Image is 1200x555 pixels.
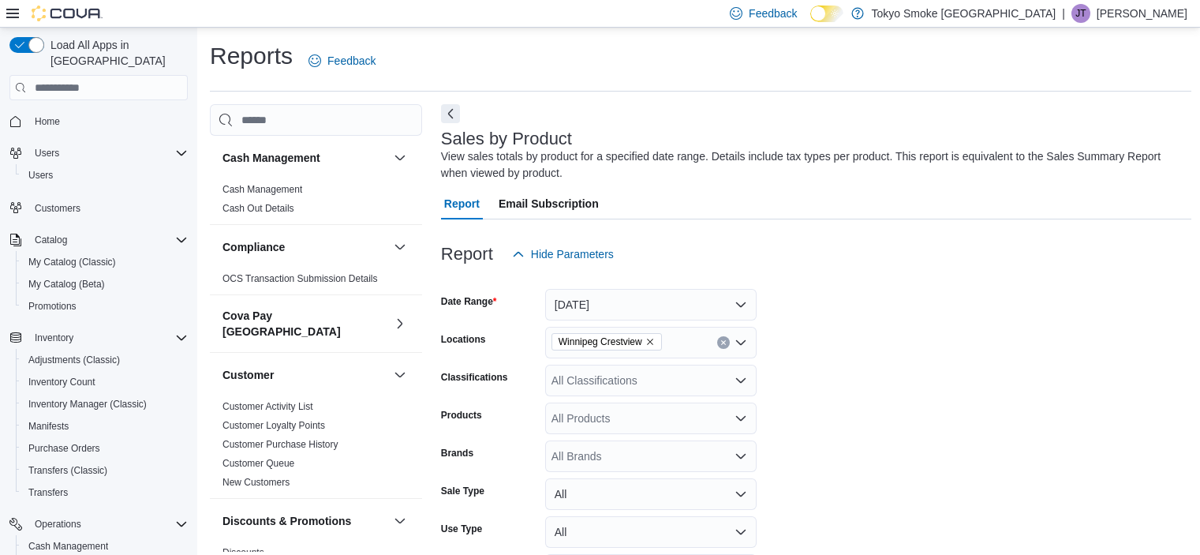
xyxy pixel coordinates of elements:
[28,486,68,499] span: Transfers
[28,256,116,268] span: My Catalog (Classic)
[16,415,194,437] button: Manifests
[22,483,188,502] span: Transfers
[22,166,188,185] span: Users
[210,269,422,294] div: Compliance
[3,327,194,349] button: Inventory
[222,476,290,489] span: New Customers
[28,112,66,131] a: Home
[28,398,147,411] span: Inventory Manager (Classic)
[1097,4,1187,23] p: [PERSON_NAME]
[22,351,126,369] a: Adjustments (Classic)
[645,337,655,347] button: Remove Winnipeg Crestview from selection in this group
[28,199,87,218] a: Customers
[16,482,194,504] button: Transfers
[222,308,387,339] button: Cova Pay [GEOGRAPHIC_DATA]
[222,239,285,255] h3: Compliance
[28,278,105,291] span: My Catalog (Beta)
[28,169,53,182] span: Users
[441,245,493,264] h3: Report
[28,328,188,347] span: Inventory
[222,183,302,196] span: Cash Management
[531,246,614,262] span: Hide Parameters
[872,4,1056,23] p: Tokyo Smoke [GEOGRAPHIC_DATA]
[28,420,69,433] span: Manifests
[22,253,188,272] span: My Catalog (Classic)
[222,150,320,166] h3: Cash Management
[222,439,338,450] a: Customer Purchase History
[22,417,75,436] a: Manifests
[28,144,65,163] button: Users
[28,111,188,131] span: Home
[717,336,730,349] button: Clear input
[35,234,67,246] span: Catalog
[551,333,662,351] span: Winnipeg Crestview
[16,437,194,459] button: Purchase Orders
[222,367,274,383] h3: Customer
[222,513,387,529] button: Discounts & Promotions
[22,373,188,392] span: Inventory Count
[28,300,77,313] span: Promotions
[222,457,294,470] span: Customer Queue
[222,367,387,383] button: Customer
[35,115,60,128] span: Home
[222,150,387,166] button: Cash Management
[3,110,194,133] button: Home
[222,272,378,285] span: OCS Transaction Submission Details
[22,351,188,369] span: Adjustments (Classic)
[441,371,508,384] label: Classifications
[22,297,188,316] span: Promotions
[810,6,843,22] input: Dark Mode
[735,450,747,463] button: Open list of options
[810,22,811,23] span: Dark Mode
[559,334,642,350] span: Winnipeg Crestview
[16,295,194,317] button: Promotions
[302,45,382,77] a: Feedback
[22,439,107,458] a: Purchase Orders
[35,518,81,531] span: Operations
[28,231,188,249] span: Catalog
[22,395,153,414] a: Inventory Manager (Classic)
[391,238,409,257] button: Compliance
[499,188,599,219] span: Email Subscription
[1062,4,1065,23] p: |
[735,336,747,349] button: Open list of options
[545,516,757,548] button: All
[22,461,188,480] span: Transfers (Classic)
[210,40,293,72] h1: Reports
[22,461,114,480] a: Transfers (Classic)
[28,231,73,249] button: Catalog
[222,420,325,431] a: Customer Loyalty Points
[222,400,313,413] span: Customer Activity List
[22,166,59,185] a: Users
[222,202,294,215] span: Cash Out Details
[3,196,194,219] button: Customers
[22,275,111,294] a: My Catalog (Beta)
[16,393,194,415] button: Inventory Manager (Classic)
[28,515,188,534] span: Operations
[28,540,108,553] span: Cash Management
[35,332,73,344] span: Inventory
[441,333,486,346] label: Locations
[222,401,313,412] a: Customer Activity List
[327,53,376,69] span: Feedback
[28,354,120,366] span: Adjustments (Classic)
[35,202,80,215] span: Customers
[222,239,387,255] button: Compliance
[3,513,194,535] button: Operations
[16,371,194,393] button: Inventory Count
[35,147,59,159] span: Users
[749,6,797,21] span: Feedback
[441,409,482,422] label: Products
[22,253,122,272] a: My Catalog (Classic)
[3,142,194,164] button: Users
[28,442,100,455] span: Purchase Orders
[28,328,80,347] button: Inventory
[16,164,194,186] button: Users
[210,180,422,224] div: Cash Management
[441,295,497,308] label: Date Range
[22,417,188,436] span: Manifests
[441,485,484,497] label: Sale Type
[441,523,482,535] label: Use Type
[16,349,194,371] button: Adjustments (Classic)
